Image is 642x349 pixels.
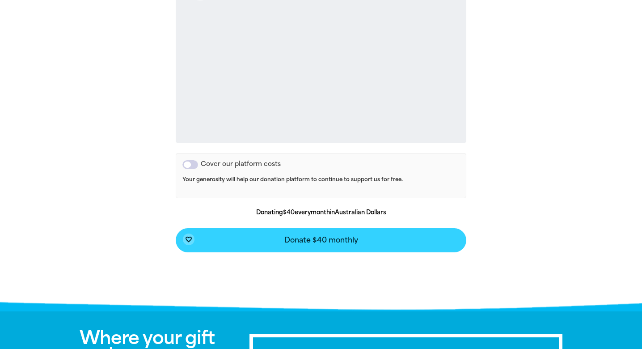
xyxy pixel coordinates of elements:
[284,237,358,244] span: Donate $40 monthly
[176,228,466,252] button: favorite_borderDonate $40 monthly
[176,208,466,217] p: Donating every month in Australian Dollars
[283,209,295,216] b: $40
[182,160,198,169] button: Cover our platform costs
[183,8,459,136] iframe: Secure payment input frame
[182,176,460,192] p: Your generosity will help our donation platform to continue to support us for free.
[185,236,192,243] i: favorite_border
